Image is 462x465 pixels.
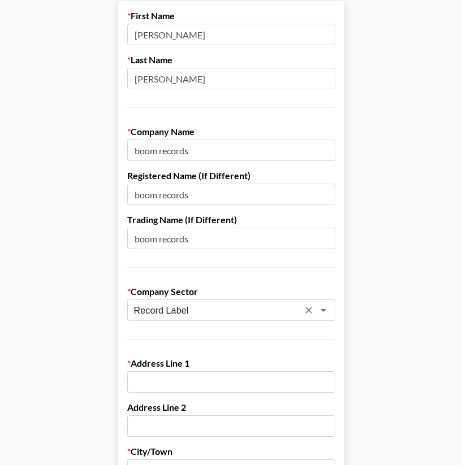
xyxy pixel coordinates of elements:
label: Company Name [127,126,335,137]
button: Open [316,302,331,318]
label: Registered Name (If Different) [127,170,335,181]
label: Company Sector [127,286,335,297]
label: City/Town [127,446,335,457]
label: Trading Name (If Different) [127,214,335,225]
label: First Name [127,10,335,21]
label: Address Line 1 [127,358,335,369]
button: Clear [301,302,317,318]
label: Last Name [127,54,335,66]
label: Address Line 2 [127,402,335,413]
